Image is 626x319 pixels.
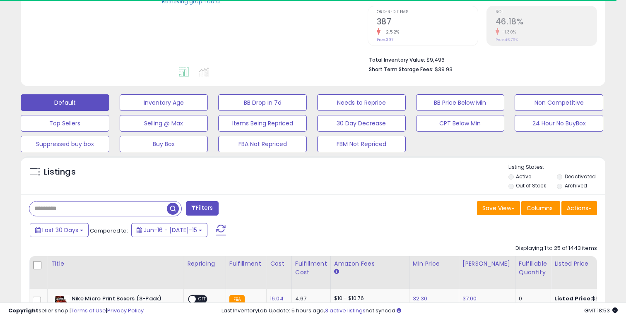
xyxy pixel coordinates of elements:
[222,307,618,315] div: Last InventoryLab Update: 5 hours ago, not synced.
[413,259,455,268] div: Min Price
[369,66,433,73] b: Short Term Storage Fees:
[229,259,263,268] div: Fulfillment
[462,259,512,268] div: [PERSON_NAME]
[317,136,406,152] button: FBM Not Repriced
[496,10,597,14] span: ROI
[515,245,597,252] div: Displaying 1 to 25 of 1443 items
[90,227,128,235] span: Compared to:
[369,54,591,64] li: $9,496
[565,182,587,189] label: Archived
[71,307,106,314] a: Terms of Use
[334,259,406,268] div: Amazon Fees
[131,223,207,237] button: Jun-16 - [DATE]-15
[8,307,144,315] div: seller snap | |
[519,259,547,277] div: Fulfillable Quantity
[496,37,518,42] small: Prev: 46.79%
[516,173,531,180] label: Active
[565,173,596,180] label: Deactivated
[120,136,208,152] button: Buy Box
[496,17,597,28] h2: 46.18%
[325,307,366,314] a: 3 active listings
[521,201,560,215] button: Columns
[218,115,307,132] button: Items Being Repriced
[107,307,144,314] a: Privacy Policy
[317,94,406,111] button: Needs to Reprice
[42,226,78,234] span: Last 30 Days
[377,17,478,28] h2: 387
[416,94,505,111] button: BB Price Below Min
[51,259,180,268] div: Title
[377,37,393,42] small: Prev: 397
[218,136,307,152] button: FBA Not Repriced
[21,115,109,132] button: Top Sellers
[554,259,626,268] div: Listed Price
[527,204,553,212] span: Columns
[334,268,339,276] small: Amazon Fees.
[516,182,546,189] label: Out of Stock
[21,94,109,111] button: Default
[317,115,406,132] button: 30 Day Decrease
[508,163,606,171] p: Listing States:
[187,259,222,268] div: Repricing
[515,115,603,132] button: 24 Hour No BuyBox
[380,29,400,35] small: -2.52%
[369,56,425,63] b: Total Inventory Value:
[435,65,453,73] span: $39.93
[30,223,89,237] button: Last 30 Days
[218,94,307,111] button: BB Drop in 7d
[270,259,288,268] div: Cost
[561,201,597,215] button: Actions
[186,201,218,216] button: Filters
[295,259,327,277] div: Fulfillment Cost
[8,307,39,314] strong: Copyright
[499,29,516,35] small: -1.30%
[416,115,505,132] button: CPT Below Min
[515,94,603,111] button: Non Competitive
[377,10,478,14] span: Ordered Items
[21,136,109,152] button: Suppressed buy box
[144,226,197,234] span: Jun-16 - [DATE]-15
[120,115,208,132] button: Selling @ Max
[477,201,520,215] button: Save View
[584,307,618,314] span: 2025-08-15 18:53 GMT
[120,94,208,111] button: Inventory Age
[44,166,76,178] h5: Listings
